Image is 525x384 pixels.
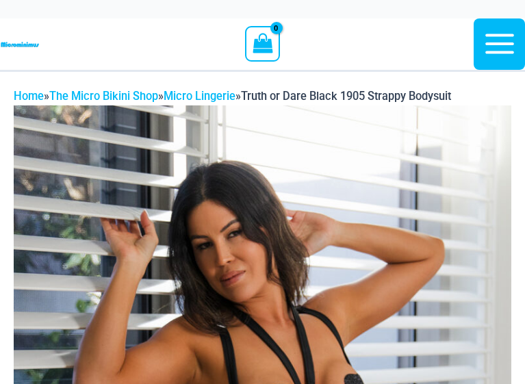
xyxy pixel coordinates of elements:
span: Truth or Dare Black 1905 Strappy Bodysuit [241,90,451,103]
a: Micro Lingerie [164,90,235,103]
a: Home [14,90,44,103]
span: » » » [14,90,451,103]
a: View Shopping Cart, empty [245,26,280,62]
a: The Micro Bikini Shop [49,90,158,103]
